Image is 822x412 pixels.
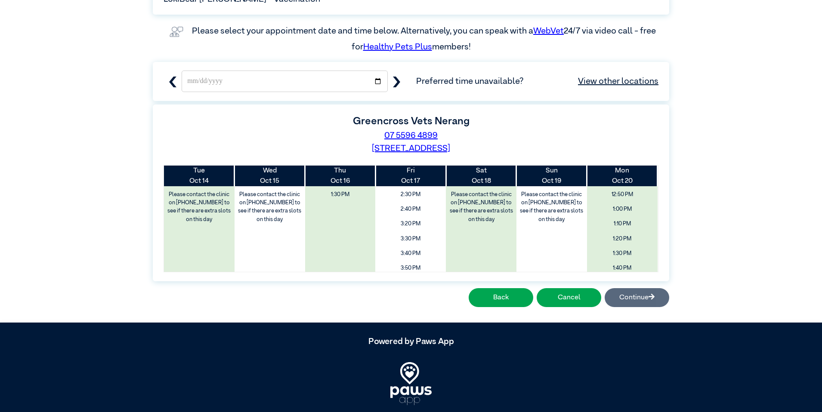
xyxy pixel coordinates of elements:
[153,336,669,347] h5: Powered by Paws App
[378,262,443,274] span: 3:50 PM
[308,188,373,201] span: 1:30 PM
[537,288,601,307] button: Cancel
[375,166,446,186] th: Oct 17
[166,23,187,40] img: vet
[164,166,235,186] th: Oct 14
[384,131,438,140] a: 07 5596 4899
[447,188,516,226] label: Please contact the clinic on [PHONE_NUMBER] to see if there are extra slots on this day
[590,233,655,245] span: 1:20 PM
[590,262,655,274] span: 1:40 PM
[372,144,450,153] a: [STREET_ADDRESS]
[578,75,658,88] a: View other locations
[305,166,376,186] th: Oct 16
[235,188,304,226] label: Please contact the clinic on [PHONE_NUMBER] to see if there are extra slots on this day
[235,166,305,186] th: Oct 15
[165,188,234,226] label: Please contact the clinic on [PHONE_NUMBER] to see if there are extra slots on this day
[378,218,443,230] span: 3:20 PM
[378,188,443,201] span: 2:30 PM
[416,75,658,88] span: Preferred time unavailable?
[590,218,655,230] span: 1:10 PM
[446,166,516,186] th: Oct 18
[378,247,443,260] span: 3:40 PM
[378,233,443,245] span: 3:30 PM
[192,27,658,51] label: Please select your appointment date and time below. Alternatively, you can speak with a 24/7 via ...
[378,203,443,215] span: 2:40 PM
[533,27,564,35] a: WebVet
[363,43,432,51] a: Healthy Pets Plus
[590,203,655,215] span: 1:00 PM
[469,288,533,307] button: Back
[390,362,432,405] img: PawsApp
[590,188,655,201] span: 12:50 PM
[587,166,658,186] th: Oct 20
[353,116,470,126] label: Greencross Vets Nerang
[517,188,586,226] label: Please contact the clinic on [PHONE_NUMBER] to see if there are extra slots on this day
[516,166,587,186] th: Oct 19
[590,247,655,260] span: 1:30 PM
